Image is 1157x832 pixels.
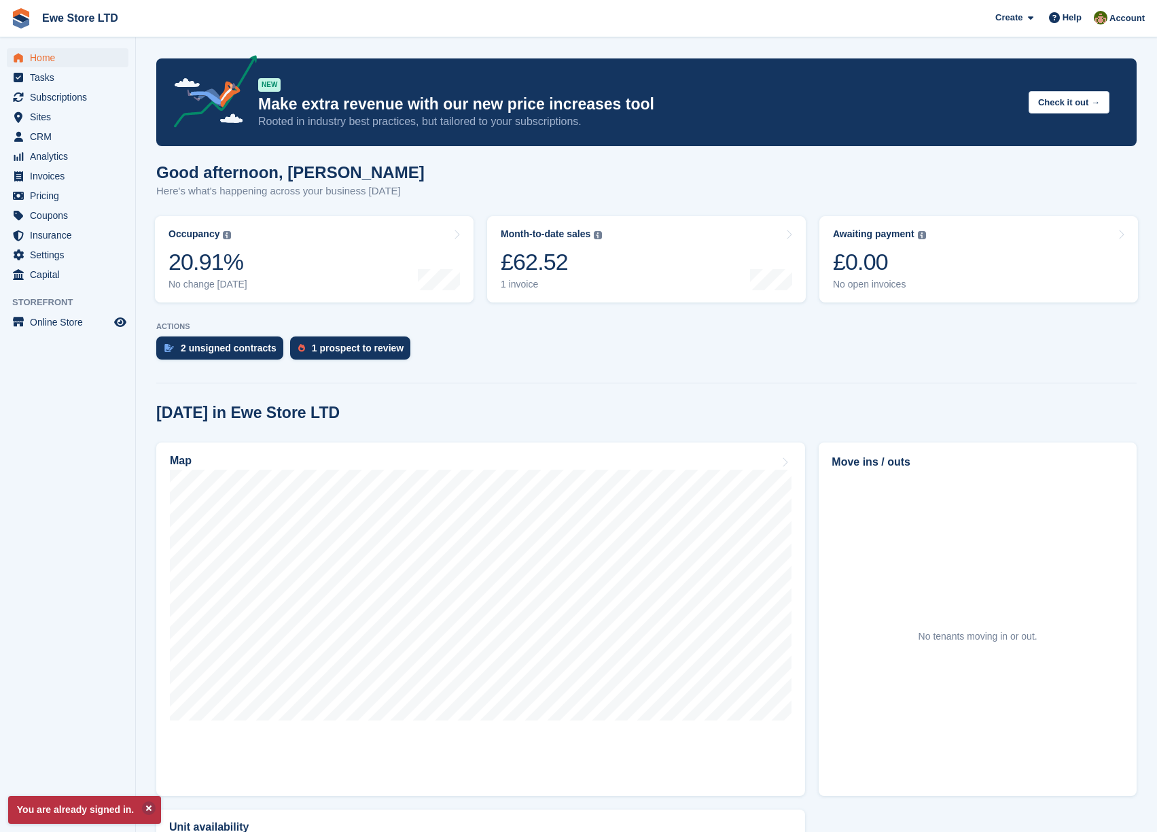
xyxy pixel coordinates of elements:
div: No tenants moving in or out. [919,629,1037,644]
div: NEW [258,78,281,92]
img: price-adjustments-announcement-icon-8257ccfd72463d97f412b2fc003d46551f7dbcb40ab6d574587a9cd5c0d94... [162,55,257,133]
p: You are already signed in. [8,796,161,824]
div: 1 prospect to review [312,343,404,353]
span: Pricing [30,186,111,205]
div: Awaiting payment [833,228,914,240]
a: menu [7,206,128,225]
h2: Map [170,455,192,467]
span: CRM [30,127,111,146]
span: Coupons [30,206,111,225]
a: Ewe Store LTD [37,7,124,29]
span: Invoices [30,167,111,186]
a: menu [7,68,128,87]
h2: Move ins / outs [832,454,1124,470]
img: prospect-51fa495bee0391a8d652442698ab0144808aea92771e9ea1ae160a38d050c398.svg [298,344,305,352]
a: Preview store [112,314,128,330]
a: menu [7,186,128,205]
a: menu [7,245,128,264]
div: £62.52 [501,248,602,276]
img: Jason Butcher [1094,11,1107,24]
span: Subscriptions [30,88,111,107]
a: menu [7,147,128,166]
span: Account [1109,12,1145,25]
div: Occupancy [168,228,219,240]
span: Insurance [30,226,111,245]
a: Occupancy 20.91% No change [DATE] [155,216,474,302]
span: Storefront [12,296,135,309]
p: Make extra revenue with our new price increases tool [258,94,1018,114]
a: 2 unsigned contracts [156,336,290,366]
a: Map [156,443,805,796]
p: ACTIONS [156,322,1137,331]
span: Capital [30,265,111,284]
h2: [DATE] in Ewe Store LTD [156,404,340,422]
img: icon-info-grey-7440780725fd019a000dd9b08b2336e03edf1995a4989e88bcd33f0948082b44.svg [223,231,231,239]
a: 1 prospect to review [290,336,417,366]
div: Month-to-date sales [501,228,590,240]
span: Create [995,11,1022,24]
a: menu [7,313,128,332]
a: menu [7,88,128,107]
div: No change [DATE] [168,279,247,290]
div: 1 invoice [501,279,602,290]
a: menu [7,167,128,186]
a: Month-to-date sales £62.52 1 invoice [487,216,806,302]
div: 2 unsigned contracts [181,343,277,353]
div: 20.91% [168,248,247,276]
span: Help [1063,11,1082,24]
span: Online Store [30,313,111,332]
a: menu [7,226,128,245]
span: Analytics [30,147,111,166]
span: Sites [30,107,111,126]
a: menu [7,48,128,67]
span: Home [30,48,111,67]
a: menu [7,265,128,284]
span: Tasks [30,68,111,87]
p: Rooted in industry best practices, but tailored to your subscriptions. [258,114,1018,129]
span: Settings [30,245,111,264]
img: icon-info-grey-7440780725fd019a000dd9b08b2336e03edf1995a4989e88bcd33f0948082b44.svg [594,231,602,239]
img: contract_signature_icon-13c848040528278c33f63329250d36e43548de30e8caae1d1a13099fd9432cc5.svg [164,344,174,352]
h1: Good afternoon, [PERSON_NAME] [156,163,425,181]
img: stora-icon-8386f47178a22dfd0bd8f6a31ec36ba5ce8667c1dd55bd0f319d3a0aa187defe.svg [11,8,31,29]
button: Check it out → [1029,91,1109,114]
div: £0.00 [833,248,926,276]
a: menu [7,127,128,146]
a: Awaiting payment £0.00 No open invoices [819,216,1138,302]
div: No open invoices [833,279,926,290]
p: Here's what's happening across your business [DATE] [156,184,425,199]
a: menu [7,107,128,126]
img: icon-info-grey-7440780725fd019a000dd9b08b2336e03edf1995a4989e88bcd33f0948082b44.svg [918,231,926,239]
